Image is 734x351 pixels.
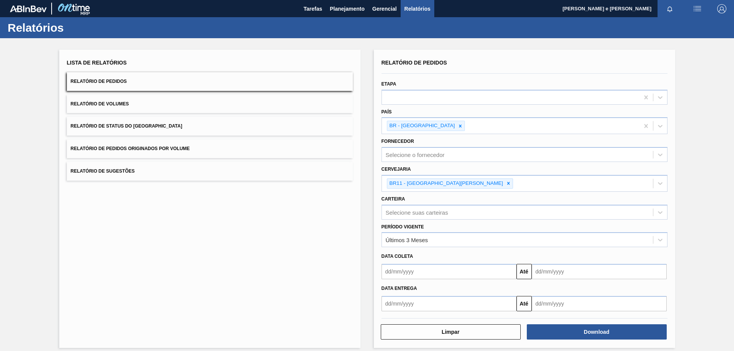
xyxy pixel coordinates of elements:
[330,4,365,13] span: Planejamento
[71,101,129,107] span: Relatório de Volumes
[386,152,445,158] div: Selecione o fornecedor
[382,264,516,279] input: dd/mm/yyyy
[516,264,532,279] button: Até
[532,264,667,279] input: dd/mm/yyyy
[387,179,504,188] div: BR11 - [GEOGRAPHIC_DATA][PERSON_NAME]
[67,95,353,113] button: Relatório de Volumes
[658,3,682,14] button: Notificações
[71,123,182,129] span: Relatório de Status do [GEOGRAPHIC_DATA]
[717,4,726,13] img: Logout
[404,4,430,13] span: Relatórios
[67,162,353,181] button: Relatório de Sugestões
[382,139,414,144] label: Fornecedor
[67,117,353,136] button: Relatório de Status do [GEOGRAPHIC_DATA]
[304,4,322,13] span: Tarefas
[386,237,428,243] div: Últimos 3 Meses
[516,296,532,311] button: Até
[382,167,411,172] label: Cervejaria
[381,324,521,340] button: Limpar
[67,60,127,66] span: Lista de Relatórios
[372,4,397,13] span: Gerencial
[386,209,448,215] div: Selecione suas carteiras
[67,139,353,158] button: Relatório de Pedidos Originados por Volume
[67,72,353,91] button: Relatório de Pedidos
[387,121,456,131] div: BR - [GEOGRAPHIC_DATA]
[10,5,47,12] img: TNhmsLtSVTkK8tSr43FrP2fwEKptu5GPRR3wAAAABJRU5ErkJggg==
[532,296,667,311] input: dd/mm/yyyy
[382,196,405,202] label: Carteira
[71,168,135,174] span: Relatório de Sugestões
[71,146,190,151] span: Relatório de Pedidos Originados por Volume
[382,224,424,230] label: Período Vigente
[382,81,396,87] label: Etapa
[527,324,667,340] button: Download
[382,286,417,291] span: Data entrega
[71,79,127,84] span: Relatório de Pedidos
[382,296,516,311] input: dd/mm/yyyy
[382,254,413,259] span: Data coleta
[693,4,702,13] img: userActions
[382,60,447,66] span: Relatório de Pedidos
[382,109,392,115] label: País
[8,23,143,32] h1: Relatórios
